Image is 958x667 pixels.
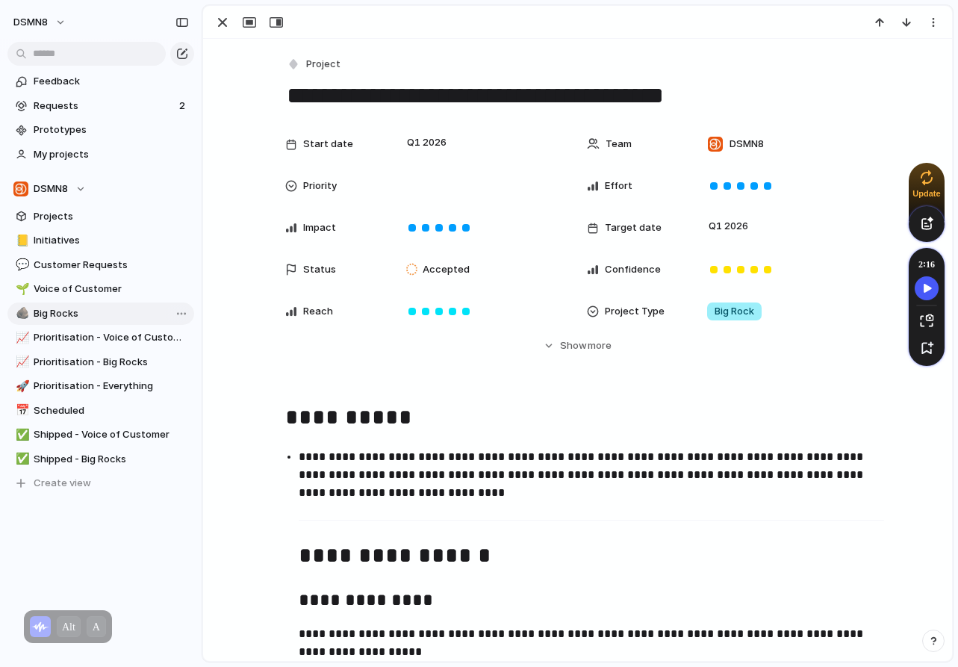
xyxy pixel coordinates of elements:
[306,57,340,72] span: Project
[303,220,336,235] span: Impact
[34,476,91,491] span: Create view
[606,137,632,152] span: Team
[34,282,189,297] span: Voice of Customer
[34,355,189,370] span: Prioritisation - Big Rocks
[13,15,48,30] span: DSMN8
[7,178,194,200] button: DSMN8
[34,427,189,442] span: Shipped - Voice of Customer
[7,10,74,34] button: DSMN8
[7,400,194,422] a: 📅Scheduled
[16,450,26,468] div: ✅
[7,205,194,228] a: Projects
[16,378,26,395] div: 🚀
[13,306,28,321] button: 🪨
[605,179,632,193] span: Effort
[7,229,194,252] a: 📒Initiatives
[13,452,28,467] button: ✅
[303,179,337,193] span: Priority
[34,233,189,248] span: Initiatives
[34,209,189,224] span: Projects
[7,143,194,166] a: My projects
[303,304,333,319] span: Reach
[605,262,661,277] span: Confidence
[34,379,189,394] span: Prioritisation - Everything
[34,182,68,196] span: DSMN8
[13,355,28,370] button: 📈
[7,448,194,471] a: ✅Shipped - Big Rocks
[7,326,194,349] a: 📈Prioritisation - Voice of Customer
[16,256,26,273] div: 💬
[34,306,189,321] span: Big Rocks
[34,122,189,137] span: Prototypes
[605,220,662,235] span: Target date
[13,427,28,442] button: ✅
[13,258,28,273] button: 💬
[13,379,28,394] button: 🚀
[7,254,194,276] a: 💬Customer Requests
[13,282,28,297] button: 🌱
[705,217,752,235] span: Q1 2026
[34,330,189,345] span: Prioritisation - Voice of Customer
[605,304,665,319] span: Project Type
[730,137,764,152] span: DSMN8
[34,452,189,467] span: Shipped - Big Rocks
[7,303,194,325] a: 🪨Big Rocks
[423,262,470,277] span: Accepted
[7,95,194,117] a: Requests2
[7,472,194,494] button: Create view
[34,74,189,89] span: Feedback
[34,258,189,273] span: Customer Requests
[16,402,26,419] div: 📅
[7,70,194,93] a: Feedback
[403,134,450,152] span: Q1 2026
[588,338,612,353] span: more
[13,403,28,418] button: 📅
[303,262,336,277] span: Status
[16,305,26,322] div: 🪨
[34,99,175,114] span: Requests
[7,351,194,373] a: 📈Prioritisation - Big Rocks
[16,426,26,444] div: ✅
[285,332,871,359] button: Showmore
[7,424,194,446] a: ✅Shipped - Voice of Customer
[16,353,26,370] div: 📈
[16,329,26,347] div: 📈
[34,403,189,418] span: Scheduled
[303,137,353,152] span: Start date
[13,233,28,248] button: 📒
[13,330,28,345] button: 📈
[7,119,194,141] a: Prototypes
[7,278,194,300] a: 🌱Voice of Customer
[284,54,345,75] button: Project
[7,375,194,397] a: 🚀Prioritisation - Everything
[715,304,754,319] span: Big Rock
[16,281,26,298] div: 🌱
[179,99,188,114] span: 2
[34,147,189,162] span: My projects
[16,232,26,249] div: 📒
[560,338,587,353] span: Show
